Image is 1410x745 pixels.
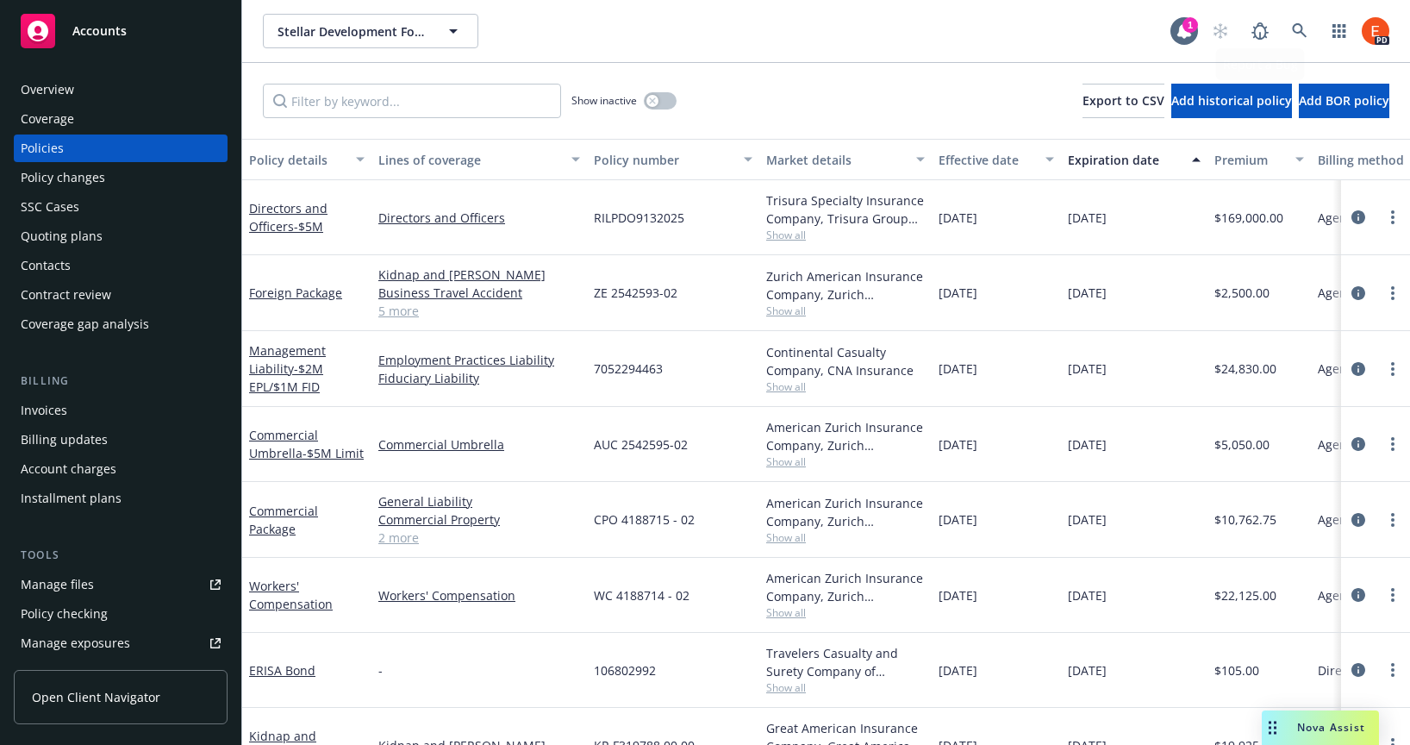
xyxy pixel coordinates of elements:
a: circleInformation [1348,585,1369,605]
button: Stellar Development Foundation [263,14,478,48]
div: 1 [1182,15,1198,30]
a: 5 more [378,302,580,320]
span: Stellar Development Foundation [278,22,427,41]
span: $2,500.00 [1214,284,1270,302]
a: Directors and Officers [249,200,328,235]
div: Lines of coverage [378,151,561,169]
span: Show all [766,379,925,394]
span: 7052294463 [594,360,663,378]
div: Policies [21,135,64,162]
a: circleInformation [1348,207,1369,228]
a: circleInformation [1348,660,1369,680]
a: Commercial Package [249,503,318,537]
a: Switch app [1322,14,1357,48]
button: Market details [759,139,932,180]
a: Commercial Umbrella [249,427,364,461]
button: Expiration date [1061,139,1207,180]
a: circleInformation [1348,283,1369,304]
div: Tools [14,547,228,564]
a: circleInformation [1348,359,1369,379]
input: Filter by keyword... [263,84,561,118]
div: SSC Cases [21,193,79,221]
span: ZE 2542593-02 [594,284,677,302]
div: Policy changes [21,164,105,191]
button: Export to CSV [1082,84,1164,118]
div: Quoting plans [21,222,103,250]
button: Policy number [587,139,759,180]
a: Business Travel Accident [378,284,580,302]
span: [DATE] [1068,209,1107,227]
span: CPO 4188715 - 02 [594,510,695,529]
div: Coverage gap analysis [21,310,149,338]
a: Foreign Package [249,285,342,301]
a: more [1382,283,1403,304]
span: Show all [766,680,925,695]
a: Manage files [14,571,228,598]
span: Accounts [72,24,127,38]
a: Start snowing [1203,14,1238,48]
span: $10,762.75 [1214,510,1276,529]
a: Coverage [14,105,228,133]
span: [DATE] [939,360,977,378]
span: Show all [766,304,925,318]
div: American Zurich Insurance Company, Zurich Insurance Group [766,569,925,605]
span: $22,125.00 [1214,586,1276,604]
div: Policy checking [21,600,108,628]
a: Manage exposures [14,629,228,657]
a: Management Liability [249,342,326,395]
a: ERISA Bond [249,662,315,679]
div: Overview [21,76,74,103]
span: $105.00 [1214,661,1259,679]
div: Effective date [939,151,1035,169]
div: Contract review [21,281,111,309]
button: Policy details [242,139,371,180]
a: Directors and Officers [378,209,580,227]
span: $24,830.00 [1214,360,1276,378]
a: Account charges [14,455,228,483]
a: 2 more [378,529,580,547]
div: Expiration date [1068,151,1182,169]
div: American Zurich Insurance Company, Zurich Insurance Group [766,418,925,454]
span: [DATE] [1068,661,1107,679]
span: [DATE] [939,284,977,302]
span: Add BOR policy [1299,92,1389,109]
div: Policy number [594,151,733,169]
div: Billing [14,372,228,390]
div: Coverage [21,105,74,133]
a: Workers' Compensation [249,578,333,612]
div: Manage exposures [21,629,130,657]
span: Open Client Navigator [32,688,160,706]
a: Commercial Umbrella [378,435,580,454]
span: Show all [766,530,925,545]
div: Account charges [21,455,116,483]
span: [DATE] [939,661,977,679]
a: Employment Practices Liability [378,351,580,369]
a: Quoting plans [14,222,228,250]
span: [DATE] [939,209,977,227]
a: circleInformation [1348,434,1369,454]
span: Nova Assist [1297,720,1365,735]
a: Contract review [14,281,228,309]
span: - $5M [294,218,323,235]
a: Search [1282,14,1317,48]
span: [DATE] [1068,360,1107,378]
a: Policies [14,135,228,162]
a: Commercial Property [378,510,580,529]
div: Contacts [21,252,71,279]
span: Add historical policy [1171,92,1292,109]
span: Show all [766,454,925,469]
button: Lines of coverage [371,139,587,180]
img: photo [1362,17,1389,45]
a: Workers' Compensation [378,586,580,604]
a: more [1382,585,1403,605]
a: General Liability [378,492,580,510]
a: Coverage gap analysis [14,310,228,338]
span: 106802992 [594,661,656,679]
span: $5,050.00 [1214,435,1270,454]
button: Nova Assist [1262,711,1379,745]
span: RILPDO9132025 [594,209,684,227]
div: Billing updates [21,426,108,454]
span: [DATE] [1068,435,1107,454]
span: WC 4188714 - 02 [594,586,689,604]
a: Kidnap and [PERSON_NAME] [378,266,580,284]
